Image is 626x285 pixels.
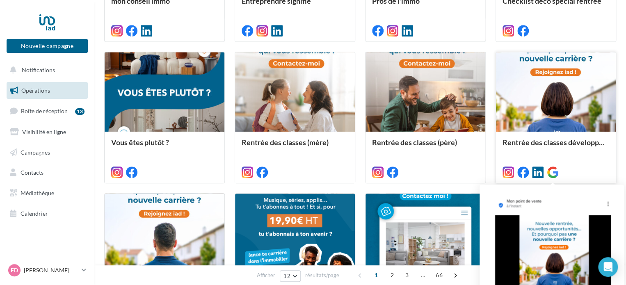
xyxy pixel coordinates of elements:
[21,169,43,176] span: Contacts
[370,269,383,282] span: 1
[503,138,609,155] div: Rentrée des classes développement (conseillère)
[21,107,68,114] span: Boîte de réception
[5,164,89,181] a: Contacts
[21,87,50,94] span: Opérations
[5,62,86,79] button: Notifications
[21,210,48,217] span: Calendrier
[5,102,89,120] a: Boîte de réception13
[21,148,50,155] span: Campagnes
[5,82,89,99] a: Opérations
[257,271,275,279] span: Afficher
[283,273,290,279] span: 12
[5,123,89,141] a: Visibilité en ligne
[386,269,399,282] span: 2
[432,269,446,282] span: 66
[242,138,348,155] div: Rentrée des classes (mère)
[11,266,18,274] span: Fd
[22,128,66,135] span: Visibilité en ligne
[5,144,89,161] a: Campagnes
[75,108,85,115] div: 13
[400,269,414,282] span: 3
[280,270,301,282] button: 12
[22,66,55,73] span: Notifications
[24,266,78,274] p: [PERSON_NAME]
[5,185,89,202] a: Médiathèque
[21,189,54,196] span: Médiathèque
[372,138,479,155] div: Rentrée des classes (père)
[5,205,89,222] a: Calendrier
[111,138,218,155] div: Vous êtes plutôt ?
[598,257,618,277] div: Open Intercom Messenger
[416,269,430,282] span: ...
[7,262,88,278] a: Fd [PERSON_NAME]
[305,271,339,279] span: résultats/page
[7,39,88,53] button: Nouvelle campagne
